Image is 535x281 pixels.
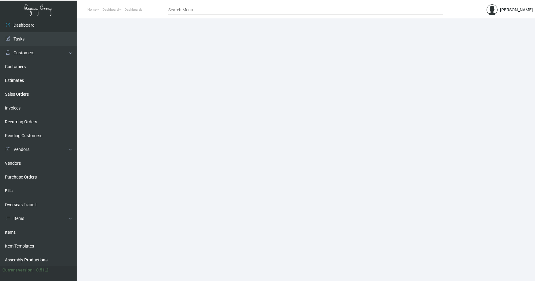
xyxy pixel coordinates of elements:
[102,8,119,12] span: Dashboard
[487,4,498,15] img: admin@bootstrapmaster.com
[500,7,533,13] div: [PERSON_NAME]
[2,267,34,273] div: Current version:
[124,8,143,12] span: Dashboards
[87,8,97,12] span: Home
[36,267,48,273] div: 0.51.2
